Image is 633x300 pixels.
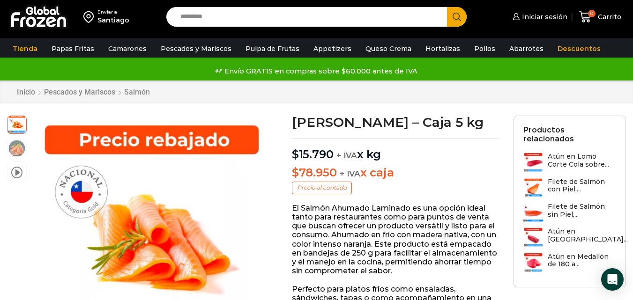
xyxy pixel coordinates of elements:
span: + IVA [336,151,357,160]
span: $ [292,166,299,179]
a: Pescados y Mariscos [156,40,236,58]
p: x caja [292,166,499,180]
div: Enviar a [97,9,129,15]
a: Pulpa de Frutas [241,40,304,58]
bdi: 15.790 [292,147,333,161]
a: Hortalizas [421,40,465,58]
a: Abarrotes [505,40,548,58]
h3: Atún en Lomo Corte Cola sobre... [548,153,616,168]
a: Iniciar sesión [510,7,567,26]
span: salmon-ahumado [7,139,26,158]
p: x kg [292,138,499,161]
a: Queso Crema [361,40,416,58]
span: Carrito [596,12,621,22]
a: Atún en [GEOGRAPHIC_DATA]... [523,227,628,248]
h1: [PERSON_NAME] – Caja 5 kg [292,116,499,129]
span: + IVA [340,169,360,178]
a: Atún en Medallón de 180 a... [523,253,616,273]
h3: Filete de Salmón sin Piel,... [548,203,616,219]
img: address-field-icon.svg [83,9,97,25]
a: Atún en Lomo Corte Cola sobre... [523,153,616,173]
bdi: 78.950 [292,166,336,179]
h3: Atún en Medallón de 180 a... [548,253,616,269]
a: Inicio [16,88,36,96]
a: Filete de Salmón con Piel,... [523,178,616,198]
span: $ [292,147,299,161]
a: Salmón [124,88,150,96]
a: Filete de Salmón sin Piel,... [523,203,616,223]
a: Descuentos [553,40,605,58]
h3: Atún en [GEOGRAPHIC_DATA]... [548,227,628,243]
p: Precio al contado [292,182,352,194]
a: 0 Carrito [577,6,624,28]
span: 0 [588,10,596,17]
h2: Productos relacionados [523,125,616,143]
span: salmon ahumado [7,115,26,133]
div: Santiago [97,15,129,25]
p: El Salmón Ahumado Laminado es una opción ideal tanto para restaurantes como para puntos de venta ... [292,204,499,276]
a: Pescados y Mariscos [44,88,116,96]
a: Appetizers [309,40,356,58]
a: Papas Fritas [47,40,99,58]
div: Open Intercom Messenger [601,268,624,291]
a: Pollos [469,40,500,58]
span: Iniciar sesión [520,12,567,22]
a: Tienda [8,40,42,58]
button: Search button [447,7,467,27]
a: Camarones [104,40,151,58]
h3: Filete de Salmón con Piel,... [548,178,616,194]
nav: Breadcrumb [16,88,150,96]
